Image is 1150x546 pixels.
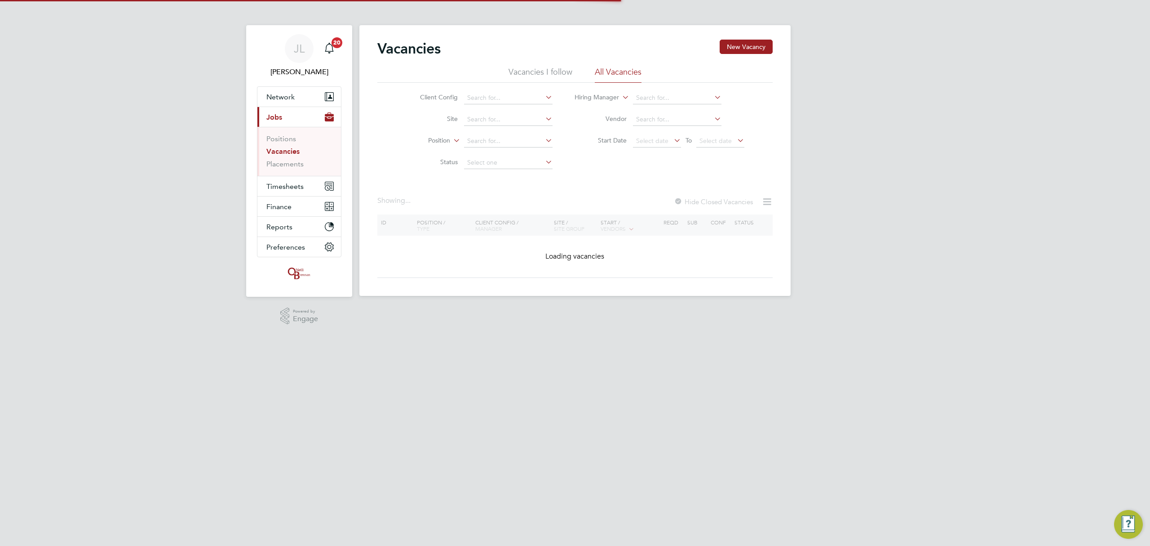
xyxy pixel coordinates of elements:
[266,160,304,168] a: Placements
[257,67,341,77] span: Jordan Lee
[699,137,732,145] span: Select date
[294,43,305,54] span: JL
[595,67,641,83] li: All Vacancies
[257,34,341,77] a: JL[PERSON_NAME]
[332,37,342,48] span: 20
[266,182,304,191] span: Timesheets
[575,115,627,123] label: Vendor
[320,34,338,63] a: 20
[633,92,721,104] input: Search for...
[266,93,295,101] span: Network
[674,197,753,206] label: Hide Closed Vacancies
[405,196,411,205] span: ...
[509,67,572,83] li: Vacancies I follow
[266,243,305,251] span: Preferences
[286,266,312,281] img: oneillandbrennan-logo-retina.png
[266,223,292,231] span: Reports
[257,87,341,107] button: Network
[246,25,352,297] nav: Main navigation
[398,136,450,145] label: Position
[683,134,694,146] span: To
[257,217,341,237] button: Reports
[575,136,627,144] label: Start Date
[464,135,553,148] input: Search for...
[406,93,458,101] label: Client Config
[406,158,458,166] label: Status
[293,308,318,315] span: Powered by
[257,266,341,281] a: Go to home page
[377,196,412,206] div: Showing
[567,93,619,102] label: Hiring Manager
[257,197,341,216] button: Finance
[257,237,341,257] button: Preferences
[636,137,668,145] span: Select date
[257,176,341,196] button: Timesheets
[720,40,773,54] button: New Vacancy
[406,115,458,123] label: Site
[257,107,341,127] button: Jobs
[633,113,721,126] input: Search for...
[293,315,318,323] span: Engage
[464,113,553,126] input: Search for...
[1114,510,1143,539] button: Engage Resource Center
[257,127,341,176] div: Jobs
[266,147,300,156] a: Vacancies
[266,202,292,211] span: Finance
[280,308,318,325] a: Powered byEngage
[464,157,553,169] input: Select one
[464,92,553,104] input: Search for...
[377,40,441,58] h2: Vacancies
[266,113,282,121] span: Jobs
[266,134,296,143] a: Positions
